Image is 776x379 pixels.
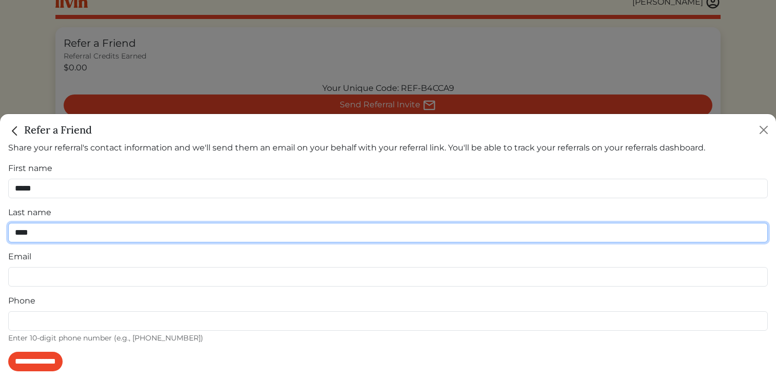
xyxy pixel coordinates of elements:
[8,206,51,219] label: Last name
[8,251,31,263] label: Email
[8,162,52,175] label: First name
[8,295,35,307] label: Phone
[8,142,768,154] p: Share your referral's contact information and we'll send them an email on your behalf with your r...
[8,124,22,138] img: back_caret-0738dc900bf9763b5e5a40894073b948e17d9601fd527fca9689b06ce300169f.svg
[8,333,768,344] div: Enter 10-digit phone number (e.g., [PHONE_NUMBER])
[755,122,772,138] button: Close
[8,123,24,136] a: Close
[8,122,92,138] h5: Refer a Friend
